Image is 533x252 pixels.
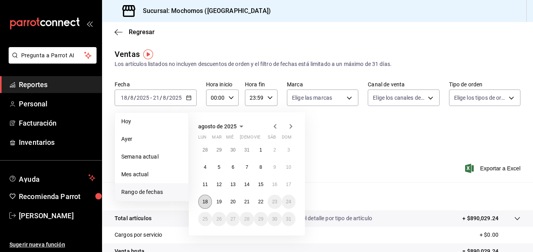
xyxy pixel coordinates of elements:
[212,195,226,209] button: 19 de agosto de 2025
[19,137,95,148] span: Inventarios
[212,160,226,174] button: 5 de agosto de 2025
[282,195,296,209] button: 24 de agosto de 2025
[115,214,152,223] p: Total artículos
[254,195,268,209] button: 22 de agosto de 2025
[282,135,292,143] abbr: domingo
[204,164,206,170] abbr: 4 de agosto de 2025
[203,147,208,153] abbr: 28 de julio de 2025
[244,182,249,187] abbr: 14 de agosto de 2025
[129,28,155,36] span: Regresar
[226,160,240,174] button: 6 de agosto de 2025
[198,122,246,131] button: agosto de 2025
[143,49,153,59] img: Tooltip marker
[245,82,277,87] label: Hora fin
[203,199,208,205] abbr: 18 de agosto de 2025
[246,164,248,170] abbr: 7 de agosto de 2025
[282,212,296,226] button: 31 de agosto de 2025
[368,82,439,87] label: Canal de venta
[216,147,221,153] abbr: 29 de julio de 2025
[268,135,276,143] abbr: sábado
[162,95,166,101] input: --
[286,164,291,170] abbr: 10 de agosto de 2025
[120,95,128,101] input: --
[254,160,268,174] button: 8 de agosto de 2025
[226,135,234,143] abbr: miércoles
[230,147,235,153] abbr: 30 de julio de 2025
[226,177,240,192] button: 13 de agosto de 2025
[258,199,263,205] abbr: 22 de agosto de 2025
[212,143,226,157] button: 29 de julio de 2025
[268,212,281,226] button: 30 de agosto de 2025
[226,212,240,226] button: 27 de agosto de 2025
[292,94,332,102] span: Elige las marcas
[121,117,182,126] span: Hoy
[19,99,95,109] span: Personal
[115,60,520,68] div: Los artículos listados no incluyen descuentos de orden y el filtro de fechas está limitado a un m...
[240,143,254,157] button: 31 de julio de 2025
[137,6,271,16] h3: Sucursal: Mochomos ([GEOGRAPHIC_DATA])
[272,182,277,187] abbr: 16 de agosto de 2025
[115,82,197,87] label: Fecha
[286,182,291,187] abbr: 17 de agosto de 2025
[240,160,254,174] button: 7 de agosto de 2025
[462,214,498,223] p: + $890,029.24
[128,95,130,101] span: /
[254,135,260,143] abbr: viernes
[153,95,160,101] input: --
[282,143,296,157] button: 3 de agosto de 2025
[244,147,249,153] abbr: 31 de julio de 2025
[282,160,296,174] button: 10 de agosto de 2025
[115,28,155,36] button: Regresar
[286,216,291,222] abbr: 31 de agosto de 2025
[198,195,212,209] button: 18 de agosto de 2025
[240,177,254,192] button: 14 de agosto de 2025
[254,177,268,192] button: 15 de agosto de 2025
[268,177,281,192] button: 16 de agosto de 2025
[286,199,291,205] abbr: 24 de agosto de 2025
[273,147,276,153] abbr: 2 de agosto de 2025
[19,118,95,128] span: Facturación
[206,82,239,87] label: Hora inicio
[373,94,425,102] span: Elige los canales de venta
[134,95,136,101] span: /
[203,182,208,187] abbr: 11 de agosto de 2025
[198,143,212,157] button: 28 de julio de 2025
[449,82,520,87] label: Tipo de orden
[230,182,235,187] abbr: 13 de agosto de 2025
[216,216,221,222] abbr: 26 de agosto de 2025
[226,143,240,157] button: 30 de julio de 2025
[21,51,84,60] span: Pregunta a Parrot AI
[121,135,182,143] span: Ayer
[19,210,95,221] span: [PERSON_NAME]
[272,199,277,205] abbr: 23 de agosto de 2025
[218,164,221,170] abbr: 5 de agosto de 2025
[198,160,212,174] button: 4 de agosto de 2025
[216,182,221,187] abbr: 12 de agosto de 2025
[259,164,262,170] abbr: 8 de agosto de 2025
[160,95,162,101] span: /
[244,199,249,205] abbr: 21 de agosto de 2025
[198,212,212,226] button: 25 de agosto de 2025
[121,188,182,196] span: Rango de fechas
[86,20,93,27] button: open_drawer_menu
[130,95,134,101] input: --
[169,95,182,101] input: ----
[282,177,296,192] button: 17 de agosto de 2025
[230,199,235,205] abbr: 20 de agosto de 2025
[467,164,520,173] button: Exportar a Excel
[212,212,226,226] button: 26 de agosto de 2025
[272,216,277,222] abbr: 30 de agosto de 2025
[19,79,95,90] span: Reportes
[115,231,162,239] p: Cargos por servicio
[240,135,286,143] abbr: jueves
[115,48,140,60] div: Ventas
[121,153,182,161] span: Semana actual
[268,143,281,157] button: 2 de agosto de 2025
[232,164,234,170] abbr: 6 de agosto de 2025
[9,47,97,64] button: Pregunta a Parrot AI
[212,135,221,143] abbr: martes
[5,57,97,65] a: Pregunta a Parrot AI
[240,212,254,226] button: 28 de agosto de 2025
